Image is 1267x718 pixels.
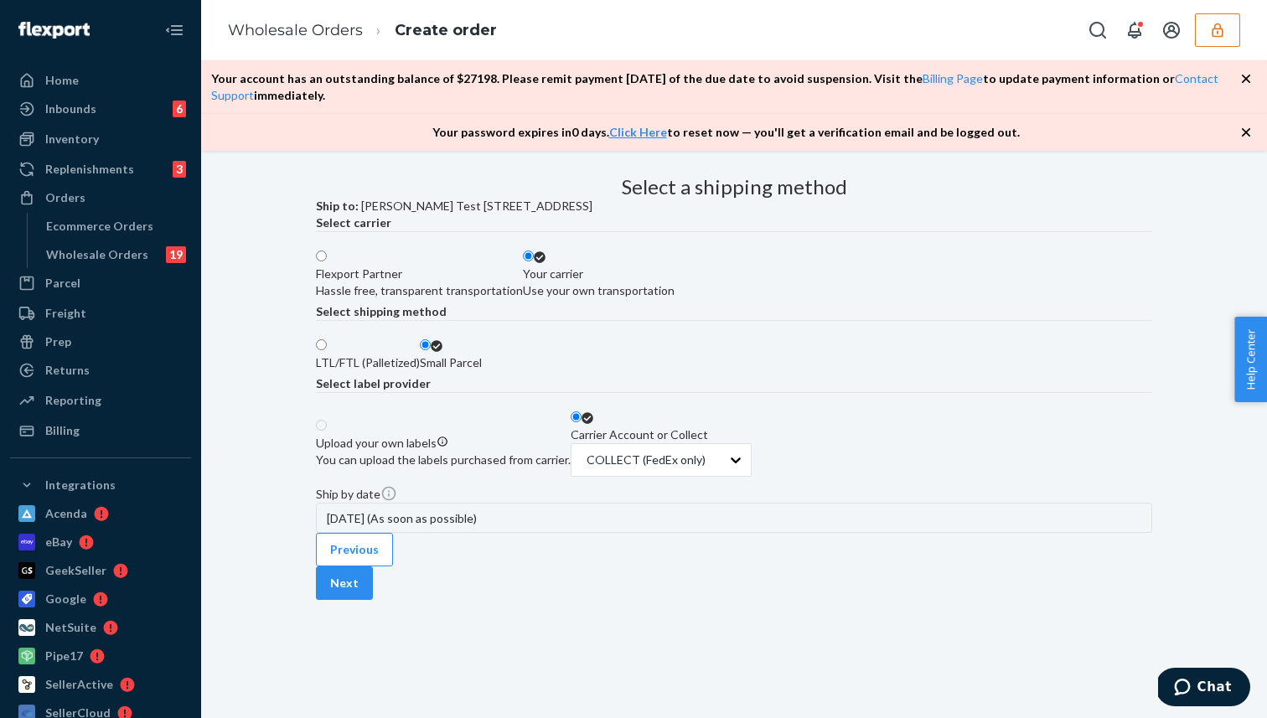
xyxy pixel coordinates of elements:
button: Close Navigation [158,13,191,47]
div: Carrier Account or Collect [571,426,752,443]
button: Open Search Box [1081,13,1114,47]
p: Select shipping method [316,303,1152,320]
p: Your password expires in 0 days . to reset now — you'll get a verification email and be logged out. [432,124,1020,141]
div: Prep [45,333,71,350]
div: 3 [173,161,186,178]
a: Prep [10,328,191,355]
input: Small Parcel [420,339,431,350]
div: Upload your own labels [316,435,571,452]
img: Flexport logo [18,22,90,39]
div: GeekSeller [45,562,106,579]
button: Integrations [10,472,191,498]
p: Your account has an outstanding balance of $ 27198 . Please remit payment [DATE] of the due date ... [211,70,1240,104]
div: Replenishments [45,161,134,178]
div: Acenda [45,505,87,522]
a: Acenda [10,500,191,527]
a: Ecommerce Orders [38,213,192,240]
input: Flexport PartnerHassle free, transparent transportation [316,251,327,261]
input: LTL/FTL (Palletized) [316,339,327,350]
a: SellerActive [10,671,191,698]
div: Reporting [45,392,101,409]
div: Inbounds [45,101,96,117]
a: Home [10,67,191,94]
span: Ship to: [316,199,361,213]
a: Inbounds6 [10,96,191,122]
div: 19 [166,246,186,263]
a: Billing Page [923,71,983,85]
a: NetSuite [10,614,191,641]
div: eBay [45,534,72,550]
a: Wholesale Orders19 [38,241,192,268]
input: Carrier Account or CollectCOLLECT (FedEx only) [571,411,582,422]
div: 6 [173,101,186,117]
input: Your carrierUse your own transportation [523,251,534,261]
div: Parcel [45,275,80,292]
a: Create order [395,21,497,39]
input: COLLECT (FedEx only) [585,452,587,468]
input: Upload your own labelsYou can upload the labels purchased from carrier. [316,420,327,431]
a: Freight [10,300,191,327]
a: Returns [10,357,191,384]
div: Small Parcel [420,354,482,371]
div: Ship by date [316,485,1152,503]
div: Home [45,72,79,89]
div: Wholesale Orders [46,246,148,263]
h3: Select a shipping method [622,176,847,198]
iframe: Opens a widget where you can chat to one of our agents [1158,668,1250,710]
p: Select carrier [316,214,1152,231]
div: Orders [45,189,85,206]
button: Previous [316,533,393,566]
div: Flexport Partner [316,266,523,282]
div: Ecommerce Orders [46,218,153,235]
div: NetSuite [45,619,96,636]
button: Help Center [1234,317,1267,402]
a: Inventory [10,126,191,152]
a: Orders [10,184,191,211]
div: Freight [45,305,86,322]
div: [DATE] (As soon as possible) [316,503,1152,533]
a: Click Here [609,125,667,139]
button: Open account menu [1155,13,1188,47]
a: Replenishments3 [10,156,191,183]
a: Pipe17 [10,643,191,669]
a: Billing [10,417,191,444]
p: Select label provider [316,375,1152,392]
div: LTL/FTL (Palletized) [316,354,420,371]
a: Parcel [10,270,191,297]
a: GeekSeller [10,557,191,584]
div: Inventory [45,131,99,147]
a: Reporting [10,387,191,414]
div: SellerActive [45,676,113,693]
div: Integrations [45,477,116,493]
ol: breadcrumbs [215,6,510,55]
button: Next [316,566,373,600]
div: Google [45,591,86,607]
div: Billing [45,422,80,439]
button: Open notifications [1118,13,1151,47]
div: Your carrier [523,266,675,282]
div: Hassle free, transparent transportation [316,282,523,299]
a: eBay [10,529,191,555]
a: Google [10,586,191,612]
a: Wholesale Orders [228,21,363,39]
div: Use your own transportation [523,282,675,299]
div: Pipe17 [45,648,83,664]
div: Returns [45,362,90,379]
div: You can upload the labels purchased from carrier. [316,452,571,468]
span: [PERSON_NAME] Test [STREET_ADDRESS] [361,199,592,213]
